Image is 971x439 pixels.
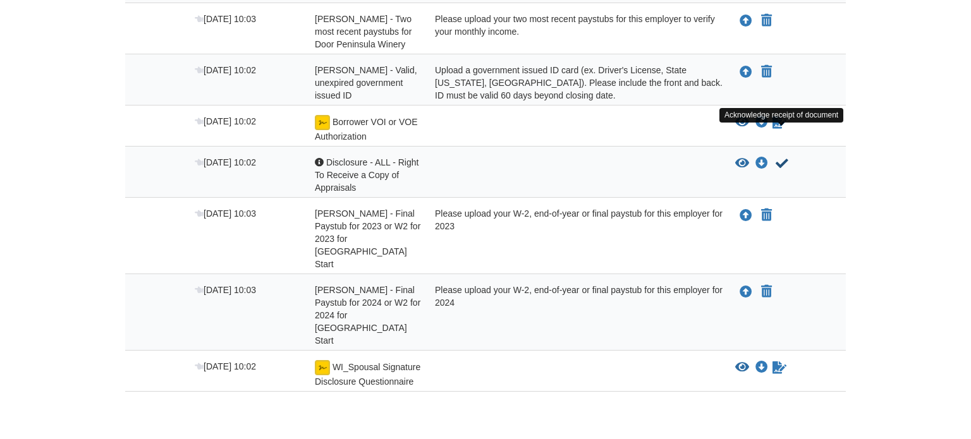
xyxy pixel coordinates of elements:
img: esign [315,360,330,375]
div: Please upload your W-2, end-of-year or final paystub for this employer for 2023 [425,207,726,270]
div: Please upload your two most recent paystubs for this employer to verify your monthly income. [425,13,726,51]
a: Download WI_Spousal Signature Disclosure Questionnaire [755,363,768,373]
button: Upload Olivia Mickelson - Final Paystub for 2023 or W2 for 2023 for Sheboygan County Head Start [738,207,754,224]
a: Waiting for your co-borrower to e-sign [771,360,788,375]
div: Upload a government issued ID card (ex. Driver's License, State [US_STATE], [GEOGRAPHIC_DATA]). P... [425,64,726,102]
button: Upload Bailey Kallin - Two most recent paystubs for Door Peninsula Winery [738,13,754,29]
span: [PERSON_NAME] - Final Paystub for 2023 or W2 for 2023 for [GEOGRAPHIC_DATA] Start [315,208,420,269]
span: [PERSON_NAME] - Two most recent paystubs for Door Peninsula Winery [315,14,412,49]
span: [DATE] 10:02 [195,65,256,75]
button: View Disclosure - ALL - Right To Receive a Copy of Appraisals [735,157,749,170]
span: [DATE] 10:02 [195,361,256,371]
button: Declare Olivia Mickelson - Final Paystub for 2023 or W2 for 2023 for Sheboygan County Head Start ... [760,208,773,223]
button: Declare Olivia Mickelson - Final Paystub for 2024 or W2 for 2024 for Sheboygan County Head Start ... [760,284,773,299]
button: Declare Bailey Kallin - Two most recent paystubs for Door Peninsula Winery not applicable [760,13,773,28]
span: [DATE] 10:02 [195,157,256,167]
span: [DATE] 10:03 [195,285,256,295]
div: Please upload your W-2, end-of-year or final paystub for this employer for 2024 [425,284,726,347]
span: [PERSON_NAME] - Valid, unexpired government issued ID [315,65,417,100]
span: [DATE] 10:03 [195,14,256,24]
span: Disclosure - ALL - Right To Receive a Copy of Appraisals [315,157,418,193]
span: [DATE] 10:02 [195,116,256,126]
button: Declare Bailey Kallin - Valid, unexpired government issued ID not applicable [760,64,773,80]
button: View WI_Spousal Signature Disclosure Questionnaire [735,361,749,374]
span: WI_Spousal Signature Disclosure Questionnaire [315,362,420,387]
button: Acknowledge receipt of document [774,156,790,171]
button: Upload Bailey Kallin - Valid, unexpired government issued ID [738,64,754,80]
a: Download Disclosure - ALL - Right To Receive a Copy of Appraisals [755,159,768,169]
img: esign [315,115,330,130]
div: Acknowledge receipt of document [719,108,843,123]
button: Upload Olivia Mickelson - Final Paystub for 2024 or W2 for 2024 for Sheboygan County Head Start [738,284,754,300]
span: [PERSON_NAME] - Final Paystub for 2024 or W2 for 2024 for [GEOGRAPHIC_DATA] Start [315,285,420,346]
span: Borrower VOI or VOE Authorization [315,117,417,141]
span: [DATE] 10:03 [195,208,256,219]
a: Download Borrower VOI or VOE Authorization [755,117,768,128]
